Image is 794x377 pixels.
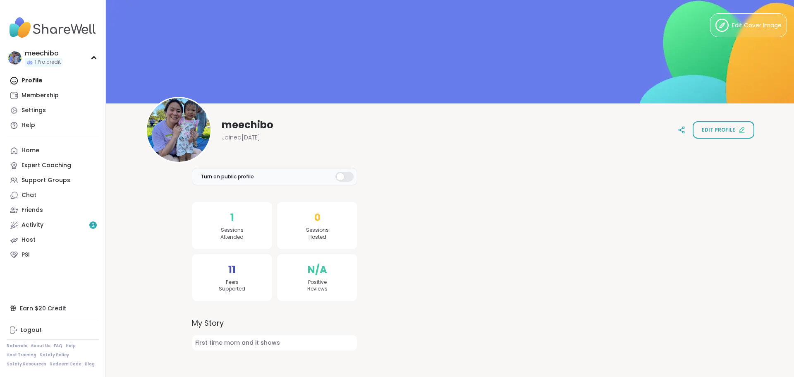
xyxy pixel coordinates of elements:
span: 11 [228,262,236,277]
a: Logout [7,323,99,338]
a: Host [7,233,99,247]
a: Chat [7,188,99,203]
div: Activity [22,221,43,229]
div: Expert Coaching [22,161,71,170]
span: 1 Pro credit [35,59,61,66]
img: meechibo [8,51,22,65]
span: First time mom and it shows [192,335,357,351]
span: 2 [92,222,95,229]
div: Friends [22,206,43,214]
div: PSI [22,251,30,259]
label: My Story [192,317,357,329]
button: Edit profile [693,121,754,139]
div: Help [22,121,35,130]
div: Earn $20 Credit [7,301,99,316]
span: N/A [308,262,327,277]
a: Host Training [7,352,36,358]
div: Home [22,146,39,155]
span: Positive Reviews [307,279,328,293]
div: Chat [22,191,36,199]
a: Referrals [7,343,27,349]
img: meechibo [147,98,210,162]
button: Edit Cover Image [710,13,787,37]
a: Expert Coaching [7,158,99,173]
div: Logout [21,326,42,334]
span: 1 [230,210,234,225]
a: Home [7,143,99,158]
div: Host [22,236,36,244]
span: Turn on public profile [201,173,254,180]
span: Joined [DATE] [222,133,260,142]
a: Membership [7,88,99,103]
a: Friends [7,203,99,218]
span: 0 [314,210,320,225]
a: Support Groups [7,173,99,188]
span: Edit Cover Image [732,21,782,30]
div: Support Groups [22,176,70,185]
img: ShareWell Nav Logo [7,13,99,42]
div: meechibo [25,49,62,58]
a: PSI [7,247,99,262]
div: Membership [22,91,59,100]
span: Sessions Attended [220,227,244,241]
a: Blog [85,361,95,367]
a: Settings [7,103,99,118]
a: About Us [31,343,50,349]
a: Help [66,343,76,349]
span: Peers Supported [219,279,245,293]
a: Safety Resources [7,361,46,367]
a: Redeem Code [50,361,81,367]
span: Edit profile [702,126,735,134]
a: Activity2 [7,218,99,233]
a: FAQ [54,343,62,349]
span: Sessions Hosted [306,227,329,241]
a: Help [7,118,99,133]
a: Safety Policy [40,352,69,358]
div: Settings [22,106,46,115]
span: meechibo [222,118,273,132]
